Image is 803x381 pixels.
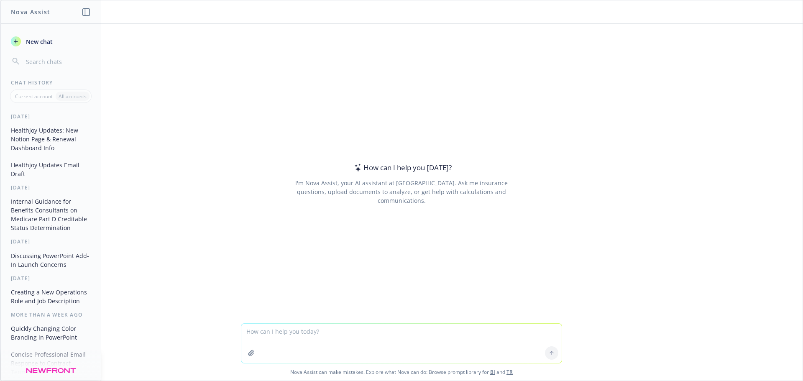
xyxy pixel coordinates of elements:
[11,8,50,16] h1: Nova Assist
[8,194,94,235] button: Internal Guidance for Benefits Consultants on Medicare Part D Creditable Status Determination
[506,368,513,376] a: TR
[352,162,452,173] div: How can I help you [DATE]?
[15,93,53,100] p: Current account
[8,322,94,344] button: Quickly Changing Color Branding in PowerPoint
[8,348,94,379] button: Concise Professional Email Response to Contract Termination
[1,311,101,318] div: More than a week ago
[1,184,101,191] div: [DATE]
[8,285,94,308] button: Creating a New Operations Role and Job Description
[1,238,101,245] div: [DATE]
[4,363,799,381] span: Nova Assist can make mistakes. Explore what Nova can do: Browse prompt library for and
[24,37,53,46] span: New chat
[24,56,91,67] input: Search chats
[8,123,94,155] button: Healthjoy Updates: New Notion Page & Renewal Dashboard Info
[59,93,87,100] p: All accounts
[1,113,101,120] div: [DATE]
[1,79,101,86] div: Chat History
[8,158,94,181] button: Healthjoy Updates Email Draft
[8,34,94,49] button: New chat
[490,368,495,376] a: BI
[8,249,94,271] button: Discussing PowerPoint Add-In Launch Concerns
[284,179,519,205] div: I'm Nova Assist, your AI assistant at [GEOGRAPHIC_DATA]. Ask me insurance questions, upload docum...
[1,275,101,282] div: [DATE]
